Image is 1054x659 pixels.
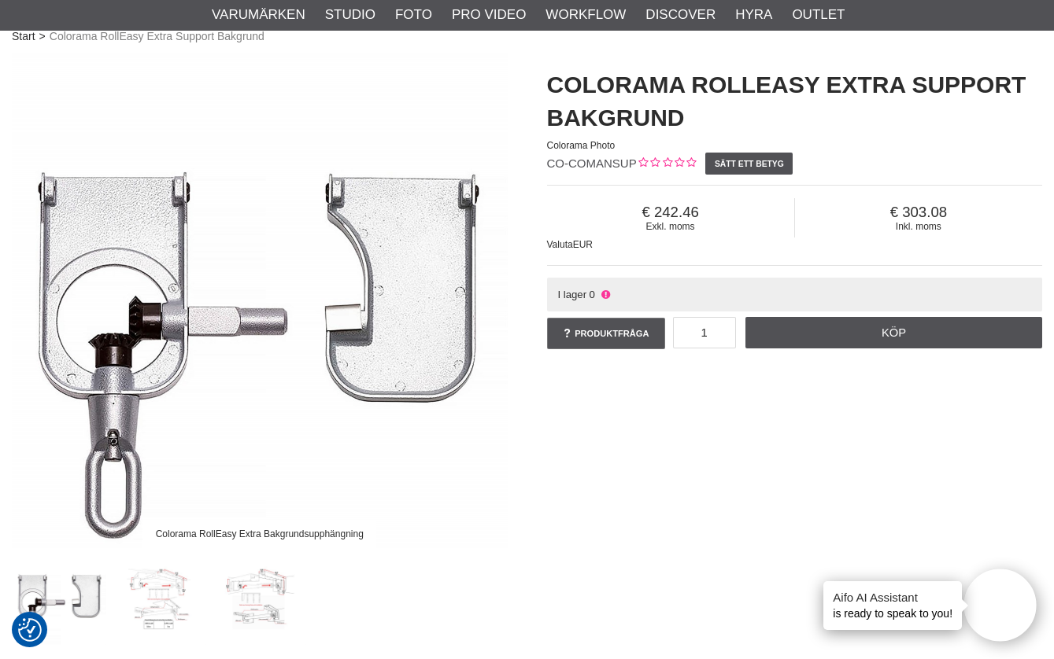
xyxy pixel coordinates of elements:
[547,68,1043,134] h1: Colorama RollEasy Extra Support Bakgrund
[545,5,626,25] a: Workflow
[795,221,1042,232] span: Inkl. moms
[547,239,573,250] span: Valuta
[792,5,845,25] a: Outlet
[547,221,794,232] span: Exkl. moms
[13,552,107,646] img: Colorama RollEasy Extra Bakgrundsupphängning
[395,5,432,25] a: Foto
[142,521,376,548] div: Colorama RollEasy Extra Bakgrundsupphängning
[645,5,716,25] a: Discover
[547,156,637,170] span: CO-COMANSUP
[452,5,526,25] a: Pro Video
[833,589,952,606] h4: Aifo AI Assistant
[823,581,962,630] div: is ready to speak to you!
[39,28,46,45] span: >
[18,618,42,642] img: Revisit consent button
[18,616,42,644] button: Samtyckesinställningar
[50,28,264,45] span: Colorama RollEasy Extra Support Bakgrund
[12,53,508,548] img: Colorama RollEasy Extra Bakgrundsupphängning
[573,239,593,250] span: EUR
[212,5,305,25] a: Varumärken
[213,552,307,646] img: RollEasy Bakgrundsupphängning
[12,28,35,45] a: Start
[735,5,772,25] a: Hyra
[795,204,1042,221] span: 303.08
[599,289,612,300] i: Ej i lager
[547,140,616,151] span: Colorama Photo
[705,153,793,175] a: Sätt ett betyg
[745,317,1042,348] a: Köp
[325,5,375,25] a: Studio
[637,156,696,172] div: Kundbetyg: 0
[547,318,665,349] a: Produktfråga
[557,289,586,300] span: I lager
[547,204,794,221] span: 242.46
[590,289,595,300] span: 0
[113,552,207,646] img: RollEasy Bakgrundsupphängning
